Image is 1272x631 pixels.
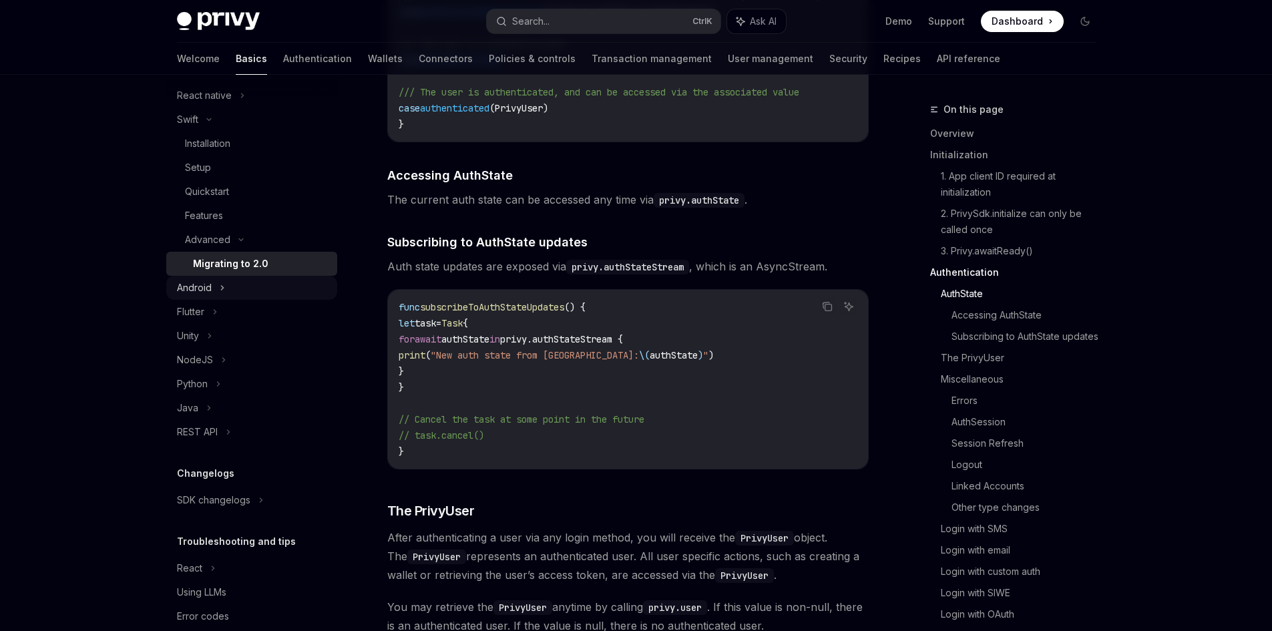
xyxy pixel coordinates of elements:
[463,317,468,329] span: {
[930,123,1106,144] a: Overview
[441,333,489,345] span: authState
[399,301,420,313] span: func
[564,301,586,313] span: () {
[177,424,218,440] div: REST API
[1074,11,1096,32] button: Toggle dark mode
[177,304,204,320] div: Flutter
[493,600,552,615] code: PrivyUser
[819,298,836,315] button: Copy the contents from the code block
[185,160,211,176] div: Setup
[941,561,1106,582] a: Login with custom auth
[639,349,650,361] span: \(
[185,208,223,224] div: Features
[487,9,720,33] button: Search...CtrlK
[177,12,260,31] img: dark logo
[941,604,1106,625] a: Login with OAuth
[185,184,229,200] div: Quickstart
[941,240,1106,262] a: 3. Privy.awaitReady()
[166,204,337,228] a: Features
[512,13,550,29] div: Search...
[654,193,745,208] code: privy.authState
[177,608,229,624] div: Error codes
[166,156,337,180] a: Setup
[399,86,799,98] span: /// The user is authenticated, and can be accessed via the associated value
[592,43,712,75] a: Transaction management
[566,260,689,274] code: privy.authStateStream
[951,475,1106,497] a: Linked Accounts
[399,333,415,345] span: for
[698,349,703,361] span: )
[399,429,484,441] span: // task.cancel()
[419,43,473,75] a: Connectors
[407,550,466,564] code: PrivyUser
[951,497,1106,518] a: Other type changes
[930,262,1106,283] a: Authentication
[928,15,965,28] a: Support
[177,376,208,392] div: Python
[177,352,213,368] div: NodeJS
[650,349,698,361] span: authState
[399,365,404,377] span: }
[166,132,337,156] a: Installation
[177,400,198,416] div: Java
[415,333,441,345] span: await
[185,232,230,248] div: Advanced
[166,604,337,628] a: Error codes
[177,465,234,481] h5: Changelogs
[715,568,774,583] code: PrivyUser
[951,411,1106,433] a: AuthSession
[885,15,912,28] a: Demo
[500,333,623,345] span: privy.authStateStream {
[951,433,1106,454] a: Session Refresh
[735,531,794,546] code: PrivyUser
[941,203,1106,240] a: 2. PrivySdk.initialize can only be called once
[425,349,431,361] span: (
[177,328,199,344] div: Unity
[420,102,489,114] span: authenticated
[177,43,220,75] a: Welcome
[177,560,202,576] div: React
[489,333,500,345] span: in
[941,518,1106,540] a: Login with SMS
[829,43,867,75] a: Security
[387,257,869,276] span: Auth state updates are exposed via , which is an AsyncStream.
[387,233,588,251] span: Subscribing to AuthState updates
[166,252,337,276] a: Migrating to 2.0
[283,43,352,75] a: Authentication
[441,317,463,329] span: Task
[941,540,1106,561] a: Login with email
[883,43,921,75] a: Recipes
[193,256,268,272] div: Migrating to 2.0
[643,600,707,615] code: privy.user
[692,16,712,27] span: Ctrl K
[387,190,869,209] span: The current auth state can be accessed any time via .
[399,118,404,130] span: }
[177,584,226,600] div: Using LLMs
[708,349,714,361] span: )
[177,112,198,128] div: Swift
[399,445,404,457] span: }
[951,390,1106,411] a: Errors
[937,43,1000,75] a: API reference
[368,43,403,75] a: Wallets
[431,349,639,361] span: "New auth state from [GEOGRAPHIC_DATA]:
[992,15,1043,28] span: Dashboard
[166,580,337,604] a: Using LLMs
[703,349,708,361] span: "
[941,582,1106,604] a: Login with SIWE
[941,166,1106,203] a: 1. App client ID required at initialization
[177,280,212,296] div: Android
[399,102,420,114] span: case
[941,347,1106,369] a: The PrivyUser
[727,9,786,33] button: Ask AI
[387,528,869,584] span: After authenticating a user via any login method, you will receive the object. The represents an ...
[399,413,644,425] span: // Cancel the task at some point in the future
[840,298,857,315] button: Ask AI
[399,349,425,361] span: print
[728,43,813,75] a: User management
[415,317,436,329] span: task
[750,15,777,28] span: Ask AI
[930,144,1106,166] a: Initialization
[489,43,576,75] a: Policies & controls
[489,102,548,114] span: (PrivyUser)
